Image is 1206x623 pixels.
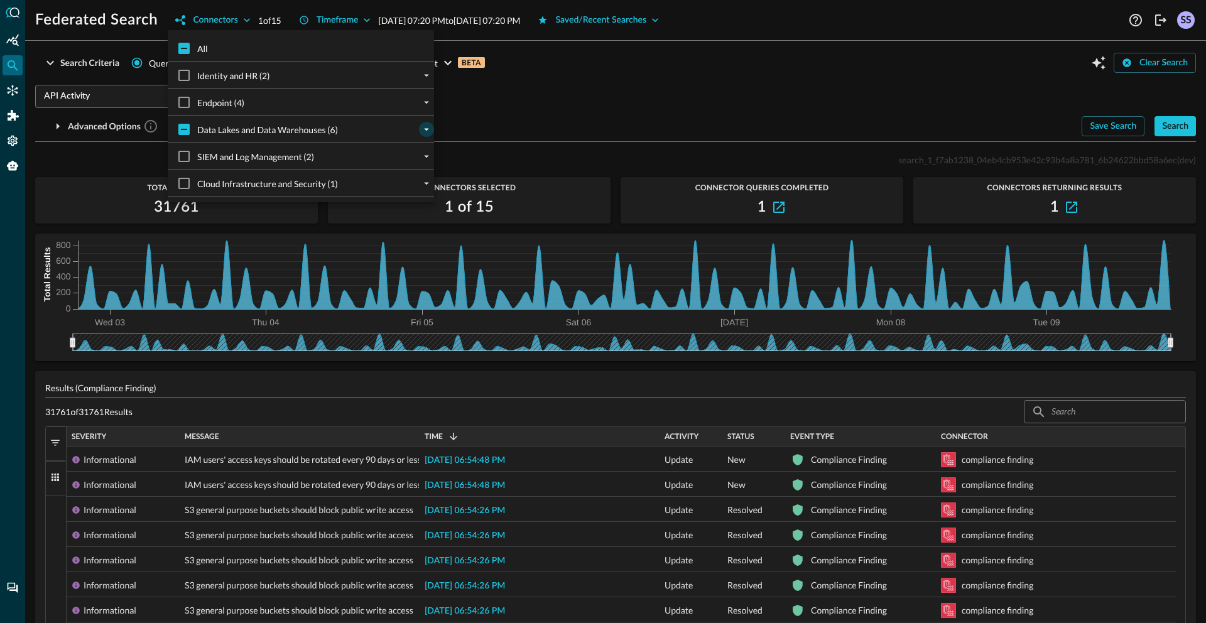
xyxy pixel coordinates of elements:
button: expand [419,95,434,110]
span: Endpoint (4) [197,96,244,109]
button: expand [419,176,434,191]
button: expand [419,122,434,137]
span: SIEM and Log Management (2) [197,150,314,163]
button: expand [419,68,434,83]
span: Data Lakes and Data Warehouses (6) [197,123,338,136]
span: Cloud Infrastructure and Security (1) [197,177,338,190]
span: Identity and HR (2) [197,69,269,82]
span: All [197,42,208,55]
button: expand [419,149,434,164]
